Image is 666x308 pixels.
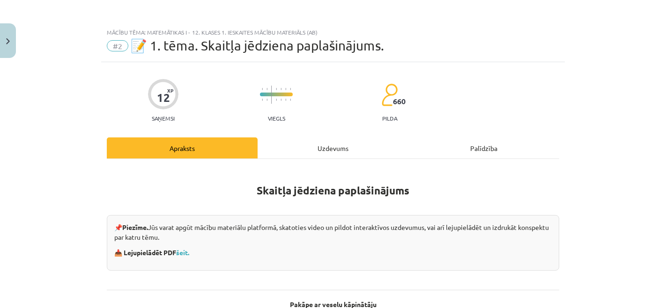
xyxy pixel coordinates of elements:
span: XP [167,88,173,93]
img: icon-short-line-57e1e144782c952c97e751825c79c345078a6d821885a25fce030b3d8c18986b.svg [290,99,291,101]
img: icon-short-line-57e1e144782c952c97e751825c79c345078a6d821885a25fce030b3d8c18986b.svg [276,99,277,101]
img: icon-long-line-d9ea69661e0d244f92f715978eff75569469978d946b2353a9bb055b3ed8787d.svg [271,86,272,104]
img: icon-short-line-57e1e144782c952c97e751825c79c345078a6d821885a25fce030b3d8c18986b.svg [266,99,267,101]
img: icon-short-line-57e1e144782c952c97e751825c79c345078a6d821885a25fce030b3d8c18986b.svg [290,88,291,90]
img: icon-short-line-57e1e144782c952c97e751825c79c345078a6d821885a25fce030b3d8c18986b.svg [262,99,263,101]
img: icon-short-line-57e1e144782c952c97e751825c79c345078a6d821885a25fce030b3d8c18986b.svg [262,88,263,90]
div: 12 [157,91,170,104]
img: icon-short-line-57e1e144782c952c97e751825c79c345078a6d821885a25fce030b3d8c18986b.svg [285,88,286,90]
p: Saņemsi [148,115,178,122]
a: šeit. [176,248,189,257]
strong: Piezīme. [122,223,148,231]
img: icon-close-lesson-0947bae3869378f0d4975bcd49f059093ad1ed9edebbc8119c70593378902aed.svg [6,38,10,44]
span: 660 [393,97,406,106]
img: icon-short-line-57e1e144782c952c97e751825c79c345078a6d821885a25fce030b3d8c18986b.svg [266,88,267,90]
p: Viegls [268,115,285,122]
img: icon-short-line-57e1e144782c952c97e751825c79c345078a6d821885a25fce030b3d8c18986b.svg [281,88,281,90]
div: Uzdevums [258,137,408,158]
span: #2 [107,40,128,51]
img: icon-short-line-57e1e144782c952c97e751825c79c345078a6d821885a25fce030b3d8c18986b.svg [281,99,281,101]
p: 📌 Jūs varat apgūt mācību materiālu platformā, skatoties video un pildot interaktīvos uzdevumus, v... [114,222,552,242]
p: pilda [382,115,397,122]
span: 📝 1. tēma. Skaitļa jēdziena paplašinājums. [131,38,384,53]
div: Apraksts [107,137,258,158]
div: Mācību tēma: Matemātikas i - 12. klases 1. ieskaites mācību materiāls (ab) [107,29,559,36]
img: students-c634bb4e5e11cddfef0936a35e636f08e4e9abd3cc4e673bd6f9a4125e45ecb1.svg [381,83,398,107]
strong: 📥 Lejupielādēt PDF [114,248,191,257]
div: Palīdzība [408,137,559,158]
img: icon-short-line-57e1e144782c952c97e751825c79c345078a6d821885a25fce030b3d8c18986b.svg [276,88,277,90]
strong: Skaitļa jēdziena paplašinājums [257,184,409,197]
img: icon-short-line-57e1e144782c952c97e751825c79c345078a6d821885a25fce030b3d8c18986b.svg [285,99,286,101]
